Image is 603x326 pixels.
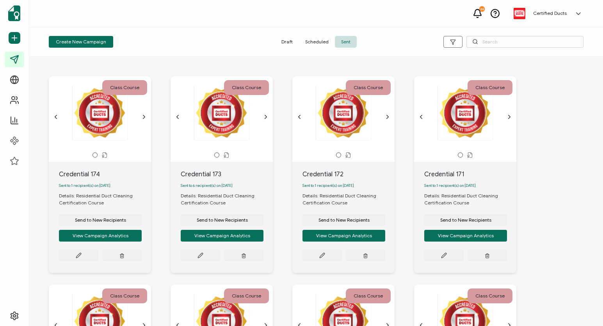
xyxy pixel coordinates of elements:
[424,230,507,242] button: View Campaign Analytics
[174,114,181,120] ion-icon: chevron back outline
[418,114,424,120] ion-icon: chevron back outline
[296,114,302,120] ion-icon: chevron back outline
[197,218,248,222] span: Send to New Recipients
[302,170,395,179] div: Credential 172
[59,183,110,188] span: Sent to 1 recipient(s) on [DATE]
[8,5,20,21] img: sertifier-logomark-colored.svg
[275,36,299,48] span: Draft
[506,114,512,120] ion-icon: chevron forward outline
[468,80,512,95] div: Class Course
[424,170,516,179] div: Credential 171
[302,192,395,206] div: Details: Residential Duct Cleaning Certification Course
[181,192,273,206] div: Details: Residential Duct Cleaning Certification Course
[335,36,357,48] span: Sent
[440,218,491,222] span: Send to New Recipients
[514,8,525,19] img: bb88b99a-f585-4c29-8871-1a267f357836.png
[346,288,391,303] div: Class Course
[346,80,391,95] div: Class Course
[181,230,263,242] button: View Campaign Analytics
[59,230,142,242] button: View Campaign Analytics
[75,218,126,222] span: Send to New Recipients
[224,288,269,303] div: Class Course
[56,39,106,44] span: Create New Campaign
[181,170,273,179] div: Credential 173
[424,192,516,206] div: Details: Residential Duct Cleaning Certification Course
[564,288,603,326] iframe: Chat Widget
[49,36,113,48] button: Create New Campaign
[102,288,147,303] div: Class Course
[102,80,147,95] div: Class Course
[468,288,512,303] div: Class Course
[384,114,391,120] ion-icon: chevron forward outline
[302,214,385,226] button: Send to New Recipients
[59,170,151,179] div: Credential 174
[224,80,269,95] div: Class Course
[302,230,385,242] button: View Campaign Analytics
[181,183,233,188] span: Sent to 6 recipient(s) on [DATE]
[59,214,142,226] button: Send to New Recipients
[466,36,583,48] input: Search
[424,183,476,188] span: Sent to 1 recipient(s) on [DATE]
[181,214,263,226] button: Send to New Recipients
[141,114,147,120] ion-icon: chevron forward outline
[479,6,485,12] div: 26
[299,36,335,48] span: Scheduled
[302,183,354,188] span: Sent to 1 recipient(s) on [DATE]
[59,192,151,206] div: Details: Residential Duct Cleaning Certification Course
[263,114,269,120] ion-icon: chevron forward outline
[318,218,370,222] span: Send to New Recipients
[533,11,567,16] h5: Certified Ducts
[53,114,59,120] ion-icon: chevron back outline
[424,214,507,226] button: Send to New Recipients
